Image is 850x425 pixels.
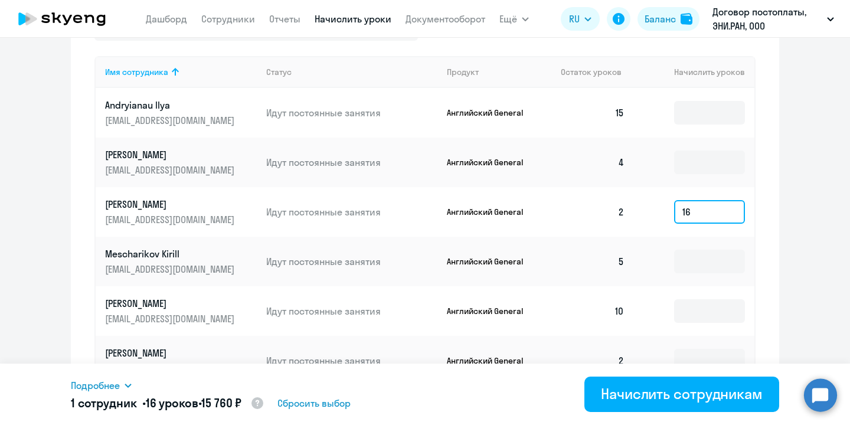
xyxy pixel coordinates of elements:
a: Дашборд [146,13,187,25]
p: Mescharikov Kirill [105,247,237,260]
td: 2 [551,336,634,385]
a: [PERSON_NAME][EMAIL_ADDRESS][DOMAIN_NAME] [105,148,257,176]
p: [EMAIL_ADDRESS][DOMAIN_NAME] [105,263,237,276]
p: Идут постоянные занятия [266,156,437,169]
p: [EMAIL_ADDRESS][DOMAIN_NAME] [105,312,237,325]
th: Начислить уроков [634,56,754,88]
button: Начислить сотрудникам [584,377,779,412]
div: Имя сотрудника [105,67,257,77]
p: [EMAIL_ADDRESS][DOMAIN_NAME] [105,114,237,127]
p: Идут постоянные занятия [266,354,437,367]
p: Идут постоянные занятия [266,305,437,318]
a: Mescharikov Kirill[EMAIL_ADDRESS][DOMAIN_NAME] [105,247,257,276]
a: Сотрудники [201,13,255,25]
p: Английский General [447,207,535,217]
div: Продукт [447,67,479,77]
p: Английский General [447,355,535,366]
div: Имя сотрудника [105,67,168,77]
a: Начислить уроки [315,13,391,25]
span: Ещё [499,12,517,26]
td: 5 [551,237,634,286]
div: Продукт [447,67,552,77]
p: Идут постоянные занятия [266,255,437,268]
p: Идут постоянные занятия [266,106,437,119]
span: Остаток уроков [561,67,622,77]
h5: 1 сотрудник • • [71,395,264,413]
button: Балансbalance [637,7,699,31]
span: 15 760 ₽ [201,395,241,410]
div: Остаток уроков [561,67,634,77]
p: Английский General [447,107,535,118]
a: [PERSON_NAME][EMAIL_ADDRESS][DOMAIN_NAME] [105,297,257,325]
span: Подробнее [71,378,120,393]
span: 16 уроков [146,395,198,410]
p: [PERSON_NAME] [105,148,237,161]
a: [PERSON_NAME][EMAIL_ADDRESS][DOMAIN_NAME] [105,198,257,226]
div: Статус [266,67,292,77]
p: [PERSON_NAME] [105,297,237,310]
a: Документооборот [406,13,485,25]
p: Английский General [447,306,535,316]
p: [EMAIL_ADDRESS][DOMAIN_NAME] [105,213,237,226]
div: Начислить сотрудникам [601,384,763,403]
img: balance [681,13,692,25]
td: 4 [551,138,634,187]
p: [PERSON_NAME] [105,346,237,359]
p: Договор постоплаты, ЭНИ.РАН, ООО [712,5,822,33]
p: Andryianau Ilya [105,99,237,112]
a: Отчеты [269,13,300,25]
p: [EMAIL_ADDRESS][DOMAIN_NAME] [105,362,237,375]
p: Идут постоянные занятия [266,205,437,218]
td: 10 [551,286,634,336]
td: 2 [551,187,634,237]
div: Баланс [645,12,676,26]
button: Договор постоплаты, ЭНИ.РАН, ООО [707,5,840,33]
td: 15 [551,88,634,138]
p: [EMAIL_ADDRESS][DOMAIN_NAME] [105,164,237,176]
span: RU [569,12,580,26]
button: Ещё [499,7,529,31]
p: Английский General [447,256,535,267]
button: RU [561,7,600,31]
a: Andryianau Ilya[EMAIL_ADDRESS][DOMAIN_NAME] [105,99,257,127]
a: [PERSON_NAME][EMAIL_ADDRESS][DOMAIN_NAME] [105,346,257,375]
div: Статус [266,67,437,77]
span: Сбросить выбор [277,396,351,410]
p: [PERSON_NAME] [105,198,237,211]
p: Английский General [447,157,535,168]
